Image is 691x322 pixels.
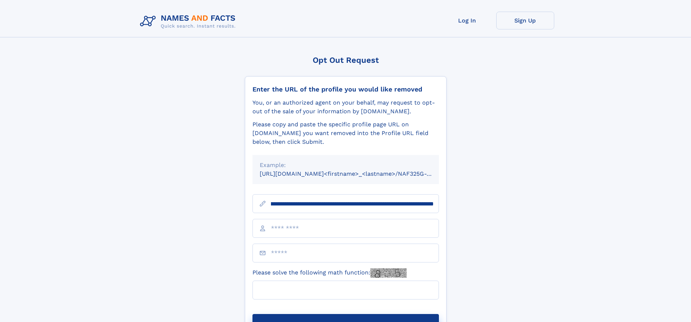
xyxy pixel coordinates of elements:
[252,85,439,93] div: Enter the URL of the profile you would like removed
[252,120,439,146] div: Please copy and paste the specific profile page URL on [DOMAIN_NAME] you want removed into the Pr...
[245,56,447,65] div: Opt Out Request
[260,170,453,177] small: [URL][DOMAIN_NAME]<firstname>_<lastname>/NAF325G-xxxxxxxx
[137,12,242,31] img: Logo Names and Facts
[260,161,432,170] div: Example:
[496,12,554,29] a: Sign Up
[438,12,496,29] a: Log In
[252,268,407,278] label: Please solve the following math function:
[252,98,439,116] div: You, or an authorized agent on your behalf, may request to opt-out of the sale of your informatio...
